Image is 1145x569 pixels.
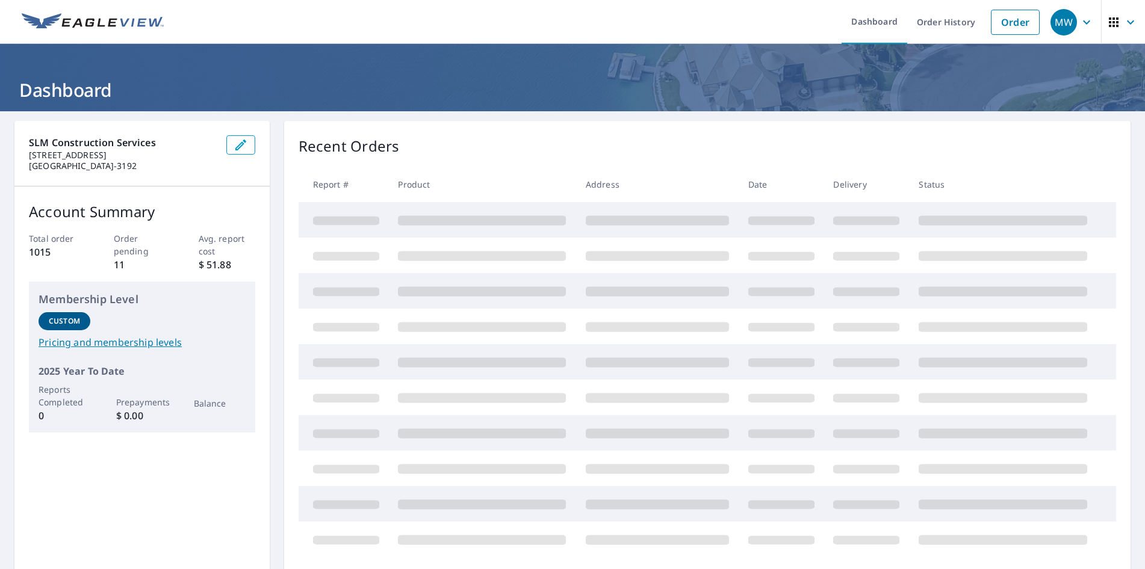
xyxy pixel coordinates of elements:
[388,167,576,202] th: Product
[114,257,170,272] p: 11
[199,257,255,272] p: $ 51.88
[39,383,90,408] p: Reports Completed
[199,232,255,257] p: Avg. report cost
[1050,9,1077,35] div: MW
[29,232,85,245] p: Total order
[114,232,170,257] p: Order pending
[991,10,1040,35] a: Order
[39,335,246,349] a: Pricing and membership levels
[39,364,246,378] p: 2025 Year To Date
[29,245,85,259] p: 1015
[194,397,246,410] p: Balance
[29,161,217,171] p: [GEOGRAPHIC_DATA]-3192
[909,167,1097,202] th: Status
[116,408,168,423] p: $ 0.00
[299,135,400,157] p: Recent Orders
[39,291,246,307] p: Membership Level
[29,150,217,161] p: [STREET_ADDRESS]
[824,167,909,202] th: Delivery
[576,167,739,202] th: Address
[29,135,217,150] p: SLM Construction Services
[29,201,255,223] p: Account Summary
[14,78,1131,102] h1: Dashboard
[739,167,824,202] th: Date
[299,167,389,202] th: Report #
[116,396,168,408] p: Prepayments
[22,13,164,31] img: EV Logo
[39,408,90,423] p: 0
[49,316,80,327] p: Custom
